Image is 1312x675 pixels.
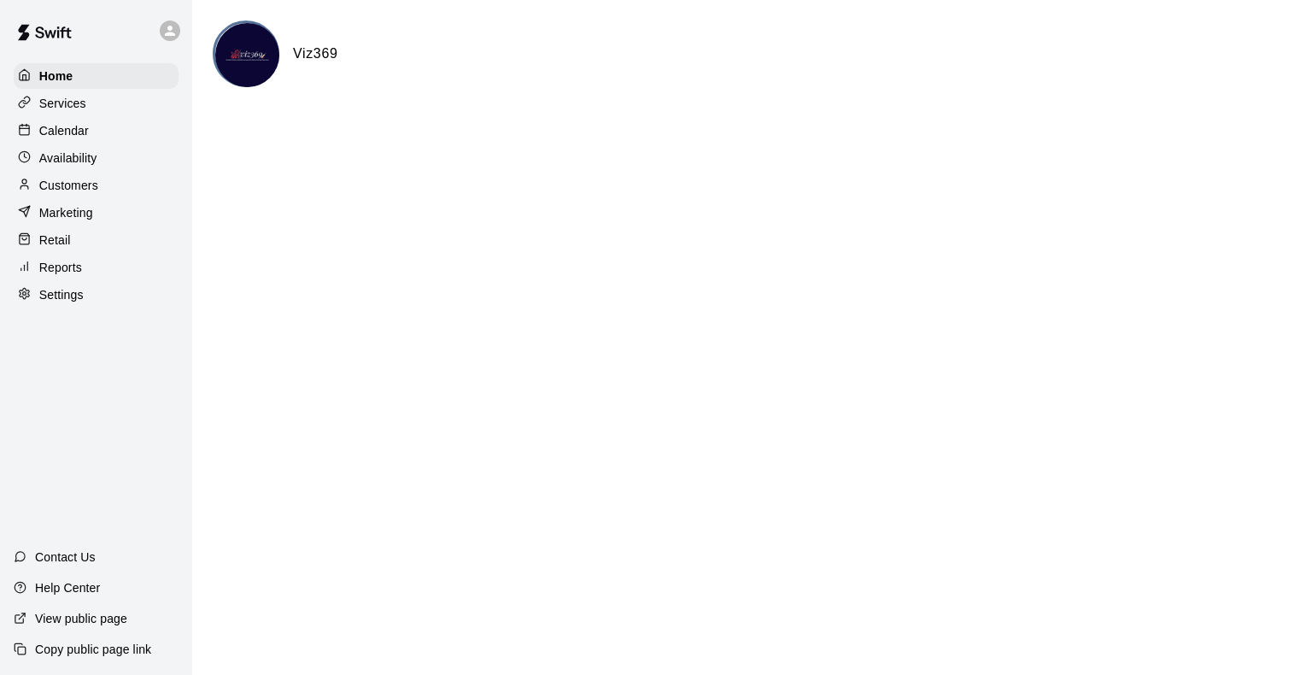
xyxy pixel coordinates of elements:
[14,255,179,280] a: Reports
[14,227,179,253] a: Retail
[14,282,179,308] a: Settings
[14,63,179,89] a: Home
[293,43,337,65] h6: Viz369
[39,259,82,276] p: Reports
[39,95,86,112] p: Services
[14,118,179,144] a: Calendar
[215,23,279,87] img: Viz369 logo
[14,91,179,116] a: Services
[14,173,179,198] a: Customers
[39,204,93,221] p: Marketing
[39,150,97,167] p: Availability
[39,286,84,303] p: Settings
[14,200,179,226] a: Marketing
[35,549,96,566] p: Contact Us
[39,232,71,249] p: Retail
[35,610,127,627] p: View public page
[14,145,179,171] a: Availability
[35,579,100,596] p: Help Center
[39,67,73,85] p: Home
[39,122,89,139] p: Calendar
[39,177,98,194] p: Customers
[35,641,151,658] p: Copy public page link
